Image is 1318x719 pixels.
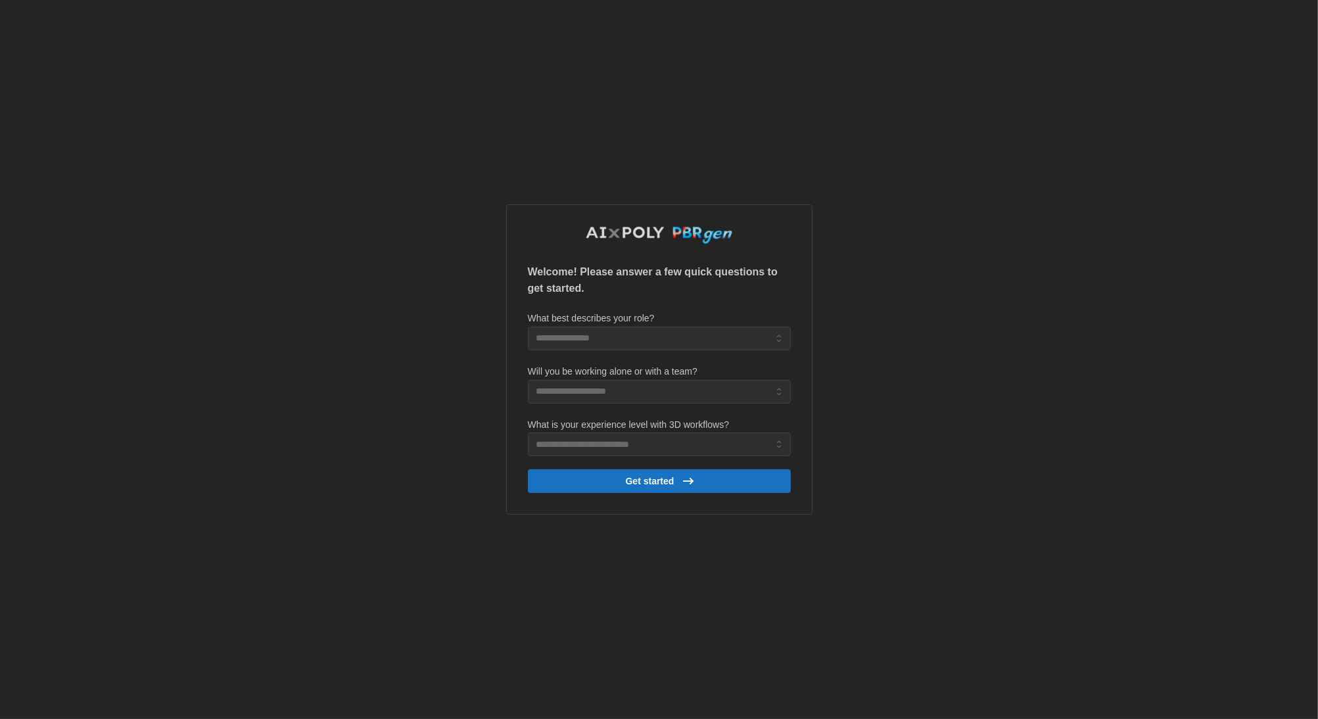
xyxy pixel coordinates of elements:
span: Get started [626,470,674,492]
p: Welcome! Please answer a few quick questions to get started. [528,264,791,297]
label: What is your experience level with 3D workflows? [528,418,730,432]
label: Will you be working alone or with a team? [528,365,697,379]
label: What best describes your role? [528,312,655,326]
img: AIxPoly PBRgen [585,226,733,245]
button: Get started [528,469,791,493]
